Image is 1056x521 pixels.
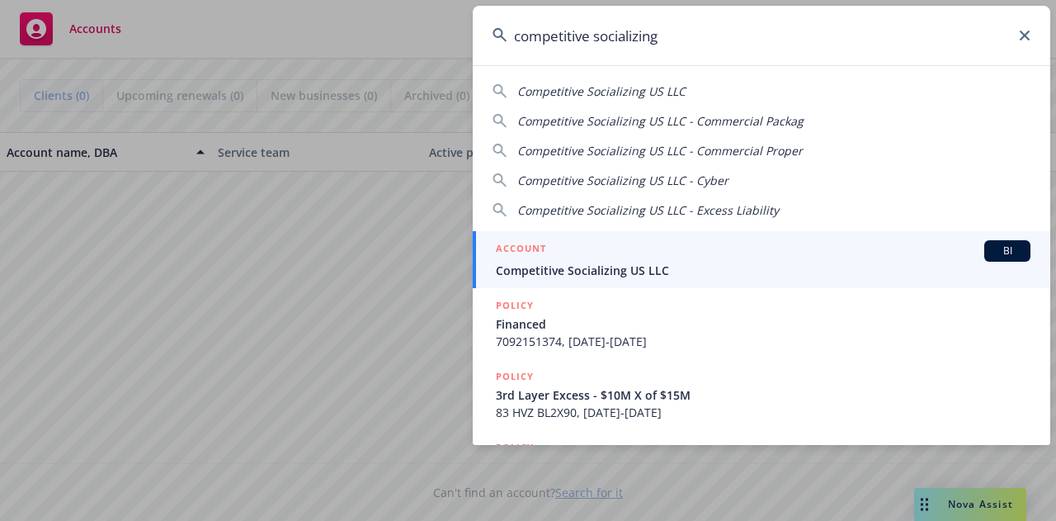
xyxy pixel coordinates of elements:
[517,173,728,188] span: Competitive Socializing US LLC - Cyber
[496,368,534,385] h5: POLICY
[496,386,1030,404] span: 3rd Layer Excess - $10M X of $15M
[517,83,686,99] span: Competitive Socializing US LLC
[473,6,1050,65] input: Search...
[496,404,1030,421] span: 83 HVZ BL2X90, [DATE]-[DATE]
[473,231,1050,288] a: ACCOUNTBICompetitive Socializing US LLC
[473,430,1050,501] a: POLICY
[473,359,1050,430] a: POLICY3rd Layer Excess - $10M X of $15M83 HVZ BL2X90, [DATE]-[DATE]
[517,143,803,159] span: Competitive Socializing US LLC - Commercial Proper
[473,288,1050,359] a: POLICYFinanced7092151374, [DATE]-[DATE]
[496,439,534,456] h5: POLICY
[991,244,1024,258] span: BI
[496,297,534,314] h5: POLICY
[517,202,779,218] span: Competitive Socializing US LLC - Excess Liability
[496,240,546,260] h5: ACCOUNT
[517,113,804,129] span: Competitive Socializing US LLC - Commercial Packag
[496,315,1030,333] span: Financed
[496,333,1030,350] span: 7092151374, [DATE]-[DATE]
[496,262,1030,279] span: Competitive Socializing US LLC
